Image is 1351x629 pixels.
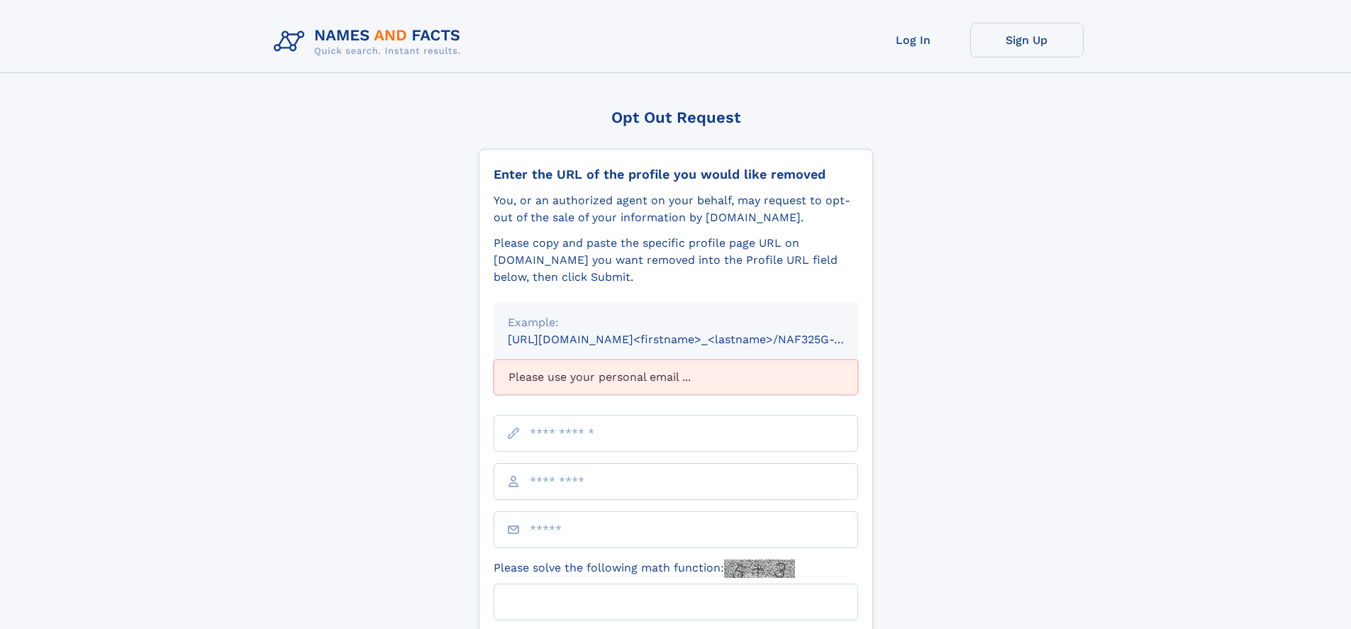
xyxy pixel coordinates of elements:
a: Sign Up [970,23,1084,57]
div: Enter the URL of the profile you would like removed [494,167,858,182]
img: Logo Names and Facts [268,23,472,61]
small: [URL][DOMAIN_NAME]<firstname>_<lastname>/NAF325G-xxxxxxxx [508,333,885,346]
a: Log In [857,23,970,57]
div: Please use your personal email ... [494,360,858,395]
div: Opt Out Request [479,108,873,126]
div: You, or an authorized agent on your behalf, may request to opt-out of the sale of your informatio... [494,192,858,226]
div: Example: [508,314,844,331]
div: Please copy and paste the specific profile page URL on [DOMAIN_NAME] you want removed into the Pr... [494,235,858,286]
label: Please solve the following math function: [494,560,795,578]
